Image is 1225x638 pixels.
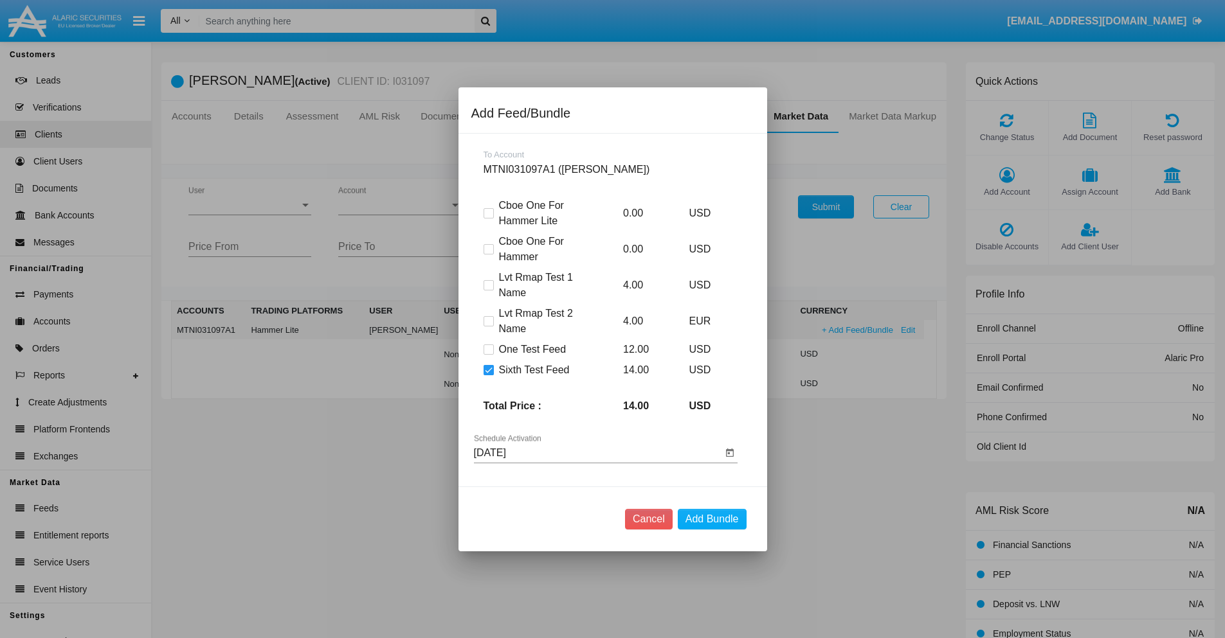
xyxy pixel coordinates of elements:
p: 4.00 [613,314,671,329]
p: USD [680,398,738,414]
p: Total Price : [474,398,606,414]
p: 14.00 [613,362,671,378]
span: Cboe One For Hammer Lite [499,198,596,229]
span: One Test Feed [499,342,567,357]
span: Lvt Rmap Test 2 Name [499,306,596,337]
p: 0.00 [613,242,671,257]
p: USD [680,242,738,257]
p: EUR [680,314,738,329]
span: Sixth Test Feed [499,362,570,378]
span: MTNI031097A1 ([PERSON_NAME]) [484,164,650,175]
div: Add Feed/Bundle [471,103,754,123]
span: To Account [484,150,525,159]
button: Open calendar [722,445,738,461]
p: 4.00 [613,278,671,293]
button: Cancel [625,509,673,529]
span: Cboe One For Hammer [499,234,596,265]
p: USD [680,362,738,378]
span: Lvt Rmap Test 1 Name [499,270,596,301]
p: 14.00 [613,398,671,414]
p: USD [680,342,738,357]
button: Add Bundle [678,509,747,529]
p: USD [680,278,738,293]
p: USD [680,206,738,221]
p: 12.00 [613,342,671,357]
p: 0.00 [613,206,671,221]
